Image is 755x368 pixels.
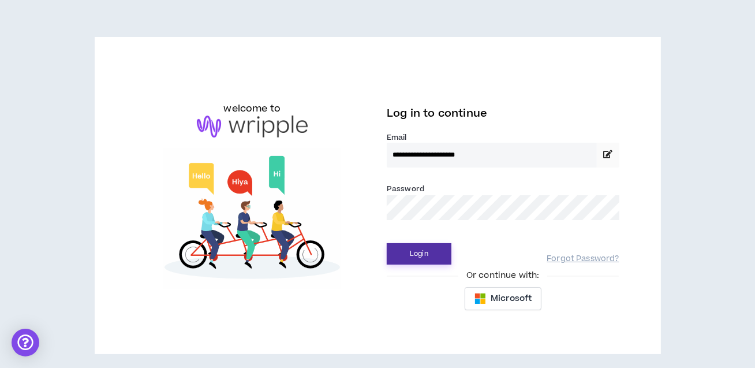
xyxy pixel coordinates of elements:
button: Login [387,243,451,265]
span: Or continue with: [458,269,547,282]
div: Open Intercom Messenger [12,329,39,356]
img: logo-brand.png [197,116,308,137]
h6: welcome to [223,102,281,116]
label: Password [387,184,424,194]
span: Log in to continue [387,106,487,121]
label: Email [387,132,619,143]
button: Microsoft [465,287,541,310]
img: Welcome to Wripple [136,149,369,289]
span: Microsoft [491,292,532,305]
a: Forgot Password? [547,254,619,265]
